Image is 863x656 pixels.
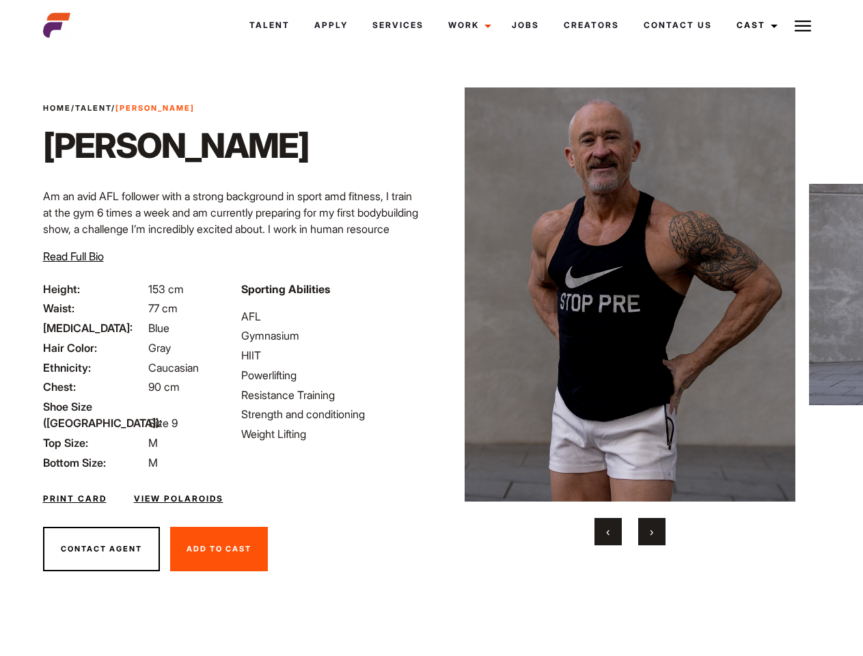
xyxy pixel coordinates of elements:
span: Previous [606,525,609,538]
li: AFL [241,308,423,325]
a: Talent [75,103,111,113]
span: Caucasian [148,361,199,374]
li: Resistance Training [241,387,423,403]
li: Strength and conditioning [241,406,423,422]
h1: [PERSON_NAME] [43,125,309,166]
a: Print Card [43,493,107,505]
a: Talent [237,7,302,44]
span: 77 cm [148,301,178,315]
img: Burger icon [795,18,811,34]
span: Chest: [43,379,146,395]
span: [MEDICAL_DATA]: [43,320,146,336]
span: Ethnicity: [43,359,146,376]
a: View Polaroids [134,493,223,505]
span: 153 cm [148,282,184,296]
a: Apply [302,7,360,44]
li: Weight Lifting [241,426,423,442]
a: Services [360,7,436,44]
span: Read Full Bio [43,249,104,263]
button: Contact Agent [43,527,160,572]
span: Gray [148,341,171,355]
span: M [148,436,158,450]
button: Read Full Bio [43,248,104,264]
a: Cast [724,7,786,44]
li: Powerlifting [241,367,423,383]
span: Blue [148,321,169,335]
span: Waist: [43,300,146,316]
a: Work [436,7,499,44]
span: Size 9 [148,416,178,430]
span: M [148,456,158,469]
button: Add To Cast [170,527,268,572]
p: Am an avid AFL follower with a strong background in sport amd fitness, I train at the gym 6 times... [43,188,424,319]
span: 90 cm [148,380,180,394]
a: Home [43,103,71,113]
span: Next [650,525,653,538]
span: Bottom Size: [43,454,146,471]
a: Creators [551,7,631,44]
span: Top Size: [43,435,146,451]
li: HIIT [241,347,423,364]
li: Gymnasium [241,327,423,344]
span: Hair Color: [43,340,146,356]
strong: [PERSON_NAME] [115,103,195,113]
strong: Sporting Abilities [241,282,330,296]
a: Jobs [499,7,551,44]
span: / / [43,102,195,114]
a: Contact Us [631,7,724,44]
span: Shoe Size ([GEOGRAPHIC_DATA]): [43,398,146,431]
span: Height: [43,281,146,297]
img: cropped-aefm-brand-fav-22-square.png [43,12,70,39]
span: Add To Cast [187,544,251,553]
